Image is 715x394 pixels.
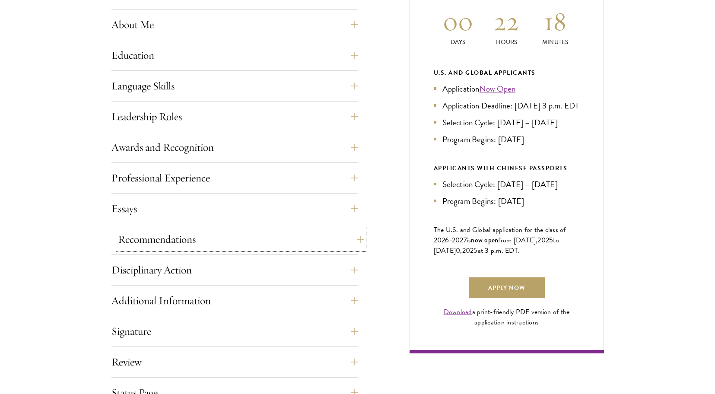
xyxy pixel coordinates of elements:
[460,245,462,256] span: ,
[434,5,483,38] h2: 00
[434,83,580,95] li: Application
[498,235,537,245] span: from [DATE],
[531,38,580,47] p: Minutes
[549,235,553,245] span: 5
[467,235,471,245] span: is
[462,245,474,256] span: 202
[111,106,358,127] button: Leadership Roles
[111,137,358,158] button: Awards and Recognition
[111,260,358,280] button: Disciplinary Action
[111,168,358,188] button: Professional Experience
[471,235,498,245] span: now open
[111,76,358,96] button: Language Skills
[111,352,358,372] button: Review
[434,178,580,191] li: Selection Cycle: [DATE] – [DATE]
[482,5,531,38] h2: 22
[482,38,531,47] p: Hours
[118,229,364,250] button: Recommendations
[111,198,358,219] button: Essays
[456,245,460,256] span: 0
[434,99,580,112] li: Application Deadline: [DATE] 3 p.m. EDT
[434,116,580,129] li: Selection Cycle: [DATE] – [DATE]
[531,5,580,38] h2: 18
[111,290,358,311] button: Additional Information
[111,14,358,35] button: About Me
[434,235,559,256] span: to [DATE]
[444,307,472,317] a: Download
[480,83,516,95] a: Now Open
[469,277,545,298] a: Apply Now
[434,38,483,47] p: Days
[478,245,520,256] span: at 3 p.m. EDT.
[111,45,358,66] button: Education
[473,245,477,256] span: 5
[434,307,580,327] div: a print-friendly PDF version of the application instructions
[464,235,467,245] span: 7
[537,235,549,245] span: 202
[434,195,580,207] li: Program Begins: [DATE]
[111,321,358,342] button: Signature
[434,67,580,78] div: U.S. and Global Applicants
[434,163,580,174] div: APPLICANTS WITH CHINESE PASSPORTS
[434,225,566,245] span: The U.S. and Global application for the class of 202
[449,235,464,245] span: -202
[445,235,449,245] span: 6
[434,133,580,146] li: Program Begins: [DATE]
